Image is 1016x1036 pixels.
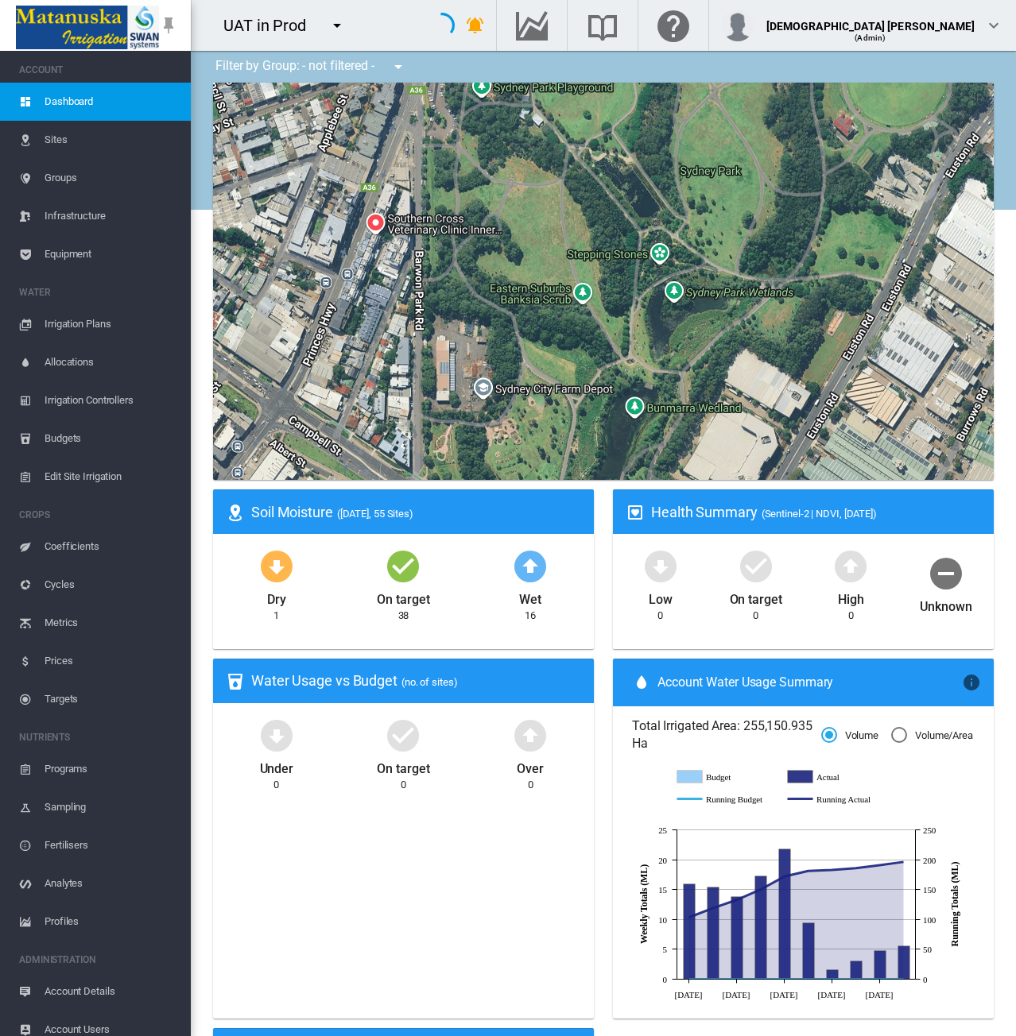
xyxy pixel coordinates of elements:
[511,547,549,585] md-icon: icon-arrow-up-bold-circle
[949,861,960,946] tspan: Running Totals (ML)
[45,458,178,496] span: Edit Site Irrigation
[260,754,294,778] div: Under
[632,717,821,753] span: Total Irrigated Area: 255,150.935 Ha
[223,14,320,37] div: UAT in Prod
[663,944,668,953] tspan: 5
[659,884,668,894] tspan: 15
[677,792,772,806] g: Running Budget
[19,502,178,528] span: CROPS
[684,883,696,979] g: Actual Aug 10 15.94
[251,502,581,522] div: Soil Moisture
[45,121,178,159] span: Sites
[45,788,178,826] span: Sampling
[821,728,878,743] md-radio-button: Volume
[755,876,767,979] g: Actual Aug 31 17.35
[722,10,754,41] img: profile.jpg
[685,914,692,920] circle: Running Actual Aug 10 103.42
[384,547,422,585] md-icon: icon-checkbox-marked-circle
[852,976,859,982] circle: Running Budget Sep 28 0
[45,419,178,458] span: Budgets
[377,585,429,609] div: On target
[519,585,541,609] div: Wet
[382,51,414,83] button: icon-menu-down
[659,855,668,864] tspan: 20
[779,849,791,979] g: Actual Sep 7 21.8
[267,585,286,609] div: Dry
[657,609,663,623] div: 0
[45,566,178,604] span: Cycles
[838,585,864,609] div: High
[723,989,750,999] tspan: [DATE]
[770,989,798,999] tspan: [DATE]
[753,609,758,623] div: 0
[923,944,932,953] tspan: 50
[852,864,859,871] circle: Running Actual Sep 28 185.9
[328,16,347,35] md-icon: icon-menu-down
[855,33,886,42] span: (Admin)
[788,770,882,784] g: Actual
[273,778,279,792] div: 0
[19,280,178,305] span: WATER
[45,826,178,864] span: Fertilisers
[733,896,739,903] circle: Running Actual Aug 24 132.62
[709,905,715,911] circle: Running Actual Aug 17 118.78
[45,159,178,197] span: Groups
[737,547,775,585] md-icon: icon-checkbox-marked-circle
[781,976,787,982] circle: Running Budget Sep 7 0
[632,673,651,692] md-icon: icon-water
[876,862,882,868] circle: Running Actual Oct 5 190.71
[898,945,910,979] g: Actual Oct 12 5.62
[45,903,178,941] span: Profiles
[401,778,406,792] div: 0
[45,305,178,343] span: Irrigation Plans
[384,716,422,754] md-icon: icon-checkbox-marked-circle
[45,680,178,718] span: Targets
[832,547,870,585] md-icon: icon-arrow-up-bold-circle
[45,864,178,903] span: Analytes
[638,864,650,943] tspan: Weekly Totals (ML)
[762,508,877,520] span: (Sentinel-2 | NDVI, [DATE])
[45,343,178,381] span: Allocations
[19,947,178,972] span: ADMINISTRATION
[226,503,245,522] md-icon: icon-map-marker-radius
[757,976,763,982] circle: Running Budget Aug 31 0
[513,16,551,35] md-icon: Go to the Data Hub
[511,716,549,754] md-icon: icon-arrow-up-bold-circle
[900,976,906,982] circle: Running Budget Oct 12 0
[848,609,854,623] div: 0
[321,10,353,41] button: icon-menu-down
[891,728,973,743] md-radio-button: Volume/Area
[377,754,429,778] div: On target
[45,750,178,788] span: Programs
[828,976,835,982] circle: Running Budget Sep 21 0
[731,896,743,979] g: Actual Aug 24 13.84
[528,778,533,792] div: 0
[766,12,975,28] div: [DEMOGRAPHIC_DATA] [PERSON_NAME]
[805,976,811,982] circle: Running Budget Sep 14 0
[642,547,680,585] md-icon: icon-arrow-down-bold-circle
[788,792,882,806] g: Running Actual
[626,503,645,522] md-icon: icon-heart-box-outline
[657,674,962,691] span: Account Water Usage Summary
[389,57,408,76] md-icon: icon-menu-down
[659,914,668,924] tspan: 10
[204,51,419,83] div: Filter by Group: - not filtered -
[654,16,692,35] md-icon: Click here for help
[733,976,739,982] circle: Running Budget Aug 24 0
[675,989,703,999] tspan: [DATE]
[923,914,937,924] tspan: 100
[226,672,245,691] md-icon: icon-cup-water
[19,57,178,83] span: ACCOUNT
[45,197,178,235] span: Infrastructure
[708,887,719,979] g: Actual Aug 17 15.37
[677,770,772,784] g: Budget
[828,867,835,873] circle: Running Actual Sep 21 182.84
[258,716,296,754] md-icon: icon-arrow-down-bold-circle
[984,16,1003,35] md-icon: icon-chevron-down
[525,609,536,623] div: 16
[709,976,715,982] circle: Running Budget Aug 17 0
[45,83,178,121] span: Dashboard
[927,554,965,592] md-icon: icon-minus-circle
[16,6,159,49] img: Matanuska_LOGO.png
[962,673,981,692] md-icon: icon-information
